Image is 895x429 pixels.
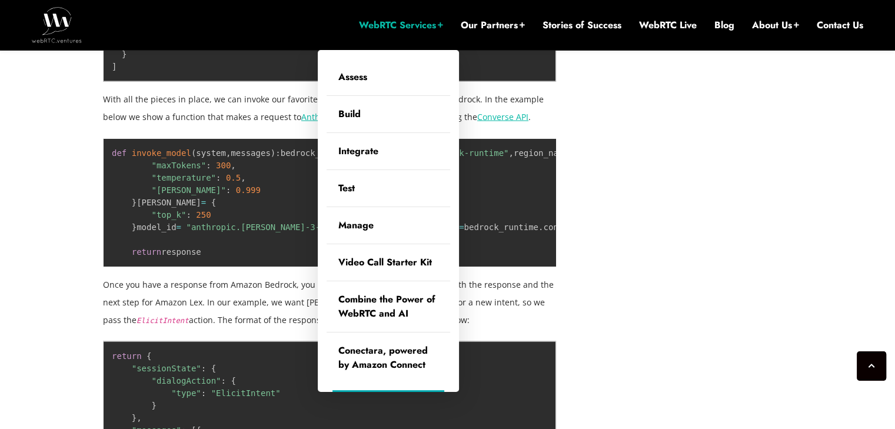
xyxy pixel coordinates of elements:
[236,185,261,195] span: 0.999
[531,146,553,155] button: Copy
[226,185,231,195] span: :
[211,198,216,207] span: {
[459,222,464,232] span: =
[327,133,450,169] a: Integrate
[147,351,151,361] span: {
[151,161,206,170] span: "maxTokens"
[103,91,556,126] p: With all the pieces in place, we can invoke our favorite foundation model from Amazon Bedrock. In...
[327,207,450,244] a: Manage
[639,19,697,32] a: WebRTC Live
[186,222,419,232] span: "anthropic.[PERSON_NAME]-3-haiku-20240307-v1:0"
[534,349,550,358] span: Copy
[112,62,117,71] span: ]
[151,185,225,195] span: "[PERSON_NAME]"
[424,148,508,158] span: "bedrock-runtime"
[226,148,231,158] span: ,
[534,146,550,155] span: Copy
[171,388,201,398] span: "type"
[327,244,450,281] a: Video Call Starter Kit
[231,161,235,170] span: ,
[132,222,137,232] span: }
[752,19,799,32] a: About Us
[206,161,211,170] span: :
[32,7,82,42] img: WebRTC.ventures
[132,413,137,423] span: }
[137,317,189,325] code: ElicitIntent
[201,198,206,207] span: =
[112,351,142,361] span: return
[241,173,245,182] span: ,
[151,376,221,385] span: "dialogAction"
[191,148,196,158] span: (
[461,19,525,32] a: Our Partners
[327,96,450,132] a: Build
[327,332,450,383] a: Conectara, powered by Amazon Connect
[151,401,156,410] span: }
[216,173,221,182] span: :
[201,364,206,373] span: :
[531,349,553,358] button: Copy
[216,161,231,170] span: 300
[211,364,216,373] span: {
[186,210,191,220] span: :
[137,413,141,423] span: ,
[498,349,527,358] span: Python
[275,148,280,158] span: :
[359,19,443,32] a: WebRTC Services
[201,388,206,398] span: :
[151,173,216,182] span: "temperature"
[327,170,450,207] a: Test
[132,198,137,207] span: }
[132,247,162,257] span: return
[226,173,241,182] span: 0.5
[327,59,450,95] a: Assess
[498,146,527,155] span: Python
[196,210,211,220] span: 250
[231,376,235,385] span: {
[477,111,528,122] a: Converse API
[211,388,281,398] span: "ElicitIntent"
[301,111,440,122] a: Anthropic [PERSON_NAME] 3 Haiku
[538,222,543,232] span: .
[817,19,863,32] a: Contact Us
[132,148,191,158] span: invoke_model
[177,222,181,232] span: =
[221,376,225,385] span: :
[112,148,127,158] span: def
[103,276,556,329] p: Once you have a response from Amazon Bedrock, you return a dictionary that includes both the resp...
[543,19,621,32] a: Stories of Success
[151,210,186,220] span: "top_k"
[714,19,734,32] a: Blog
[327,281,450,332] a: Combine the Power of WebRTC and AI
[122,49,127,59] span: }
[271,148,275,158] span: )
[132,364,201,373] span: "sessionState"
